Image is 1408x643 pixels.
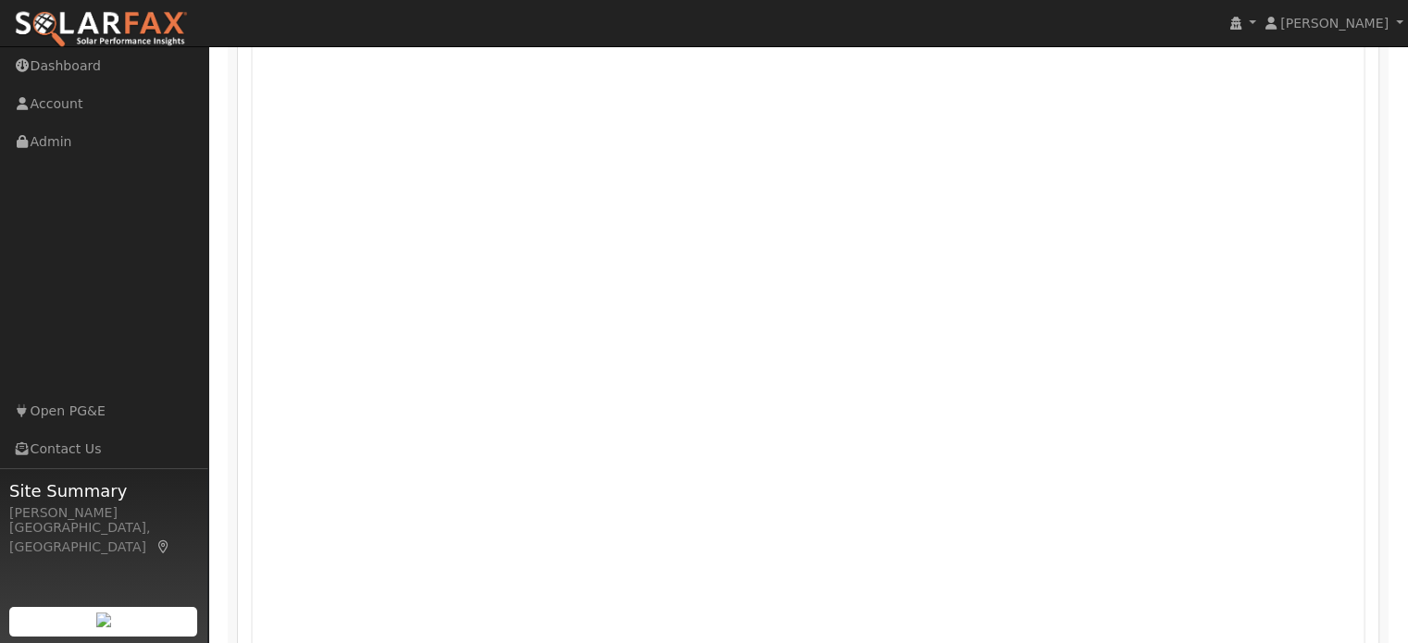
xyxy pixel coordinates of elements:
a: Map [156,539,172,554]
div: [PERSON_NAME] [9,503,198,523]
div: [GEOGRAPHIC_DATA], [GEOGRAPHIC_DATA] [9,518,198,557]
img: retrieve [96,612,111,627]
span: Site Summary [9,478,198,503]
span: [PERSON_NAME] [1280,16,1389,31]
img: SolarFax [14,10,188,49]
